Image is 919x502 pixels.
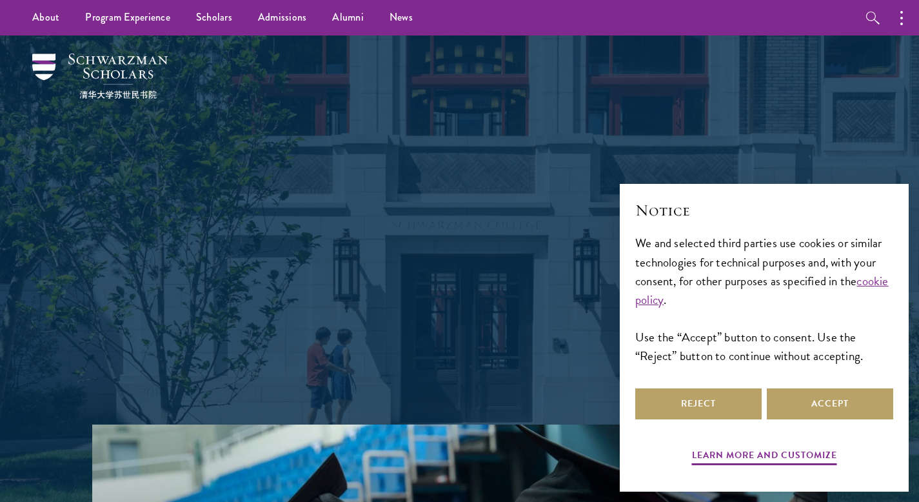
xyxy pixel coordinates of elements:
button: Reject [635,388,762,419]
button: Learn more and customize [692,447,837,467]
div: We and selected third parties use cookies or similar technologies for technical purposes and, wit... [635,234,893,365]
img: Schwarzman Scholars [32,54,168,99]
h2: Notice [635,199,893,221]
a: cookie policy [635,272,889,309]
button: Accept [767,388,893,419]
